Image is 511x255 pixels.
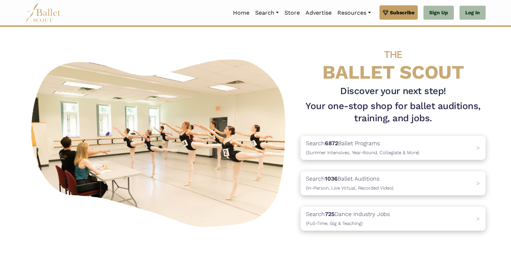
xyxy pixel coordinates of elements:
h1: Your one-stop shop for ballet auditions, training, and jobs. [301,100,486,124]
p: Search Ballet Auditions [306,174,393,192]
p: Search Dance Industry Jobs [306,210,390,228]
img: gem.svg [383,9,388,16]
b: 725 [325,211,334,217]
img: A group of ballerinas talking to each other in a ballet studio [25,52,295,231]
span: Subscribe [390,9,415,16]
a: Search725Dance Industry Jobs(Full-Time, Gig & Teaching) > [301,207,486,231]
a: Store [282,5,303,20]
h3: Discover your next step! [301,85,486,97]
span: (In-Person, Live Virtual, Recorded Video) [306,185,393,191]
h4: BALLET SCOUT [301,41,486,82]
a: Resources [334,5,373,20]
span: > [476,180,480,187]
a: Sign Up [423,6,454,20]
a: Search1036Ballet Auditions(In-Person, Live Virtual, Recorded Video) > [301,171,486,195]
b: 1036 [325,175,338,182]
a: Log In [460,6,486,20]
span: THE [384,49,402,60]
a: Advertise [303,5,334,20]
span: > [476,144,480,151]
a: Search [252,5,282,20]
span: (Full-Time, Gig & Teaching) [306,221,363,226]
a: Home [230,5,252,20]
a: Search6872Ballet Programs(Summer Intensives, Year-Round, Collegiate & More)> [301,136,486,160]
p: Search Ballet Programs [306,139,419,157]
b: 6872 [325,140,338,147]
a: Subscribe [379,5,418,20]
span: > [476,215,480,222]
span: (Summer Intensives, Year-Round, Collegiate & More) [306,150,419,155]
